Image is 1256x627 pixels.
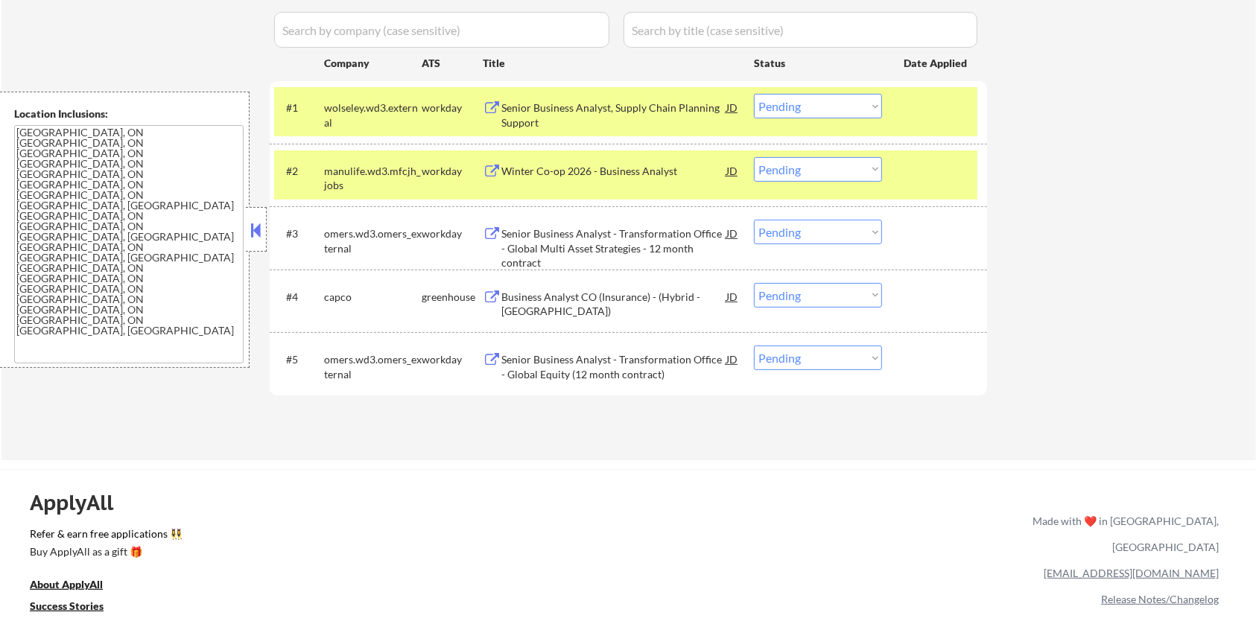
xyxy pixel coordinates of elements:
u: Success Stories [30,599,104,612]
input: Search by title (case sensitive) [624,12,977,48]
div: wolseley.wd3.external [324,101,422,130]
div: Date Applied [904,56,969,71]
u: About ApplyAll [30,578,103,591]
a: Release Notes/Changelog [1101,593,1219,605]
a: Success Stories [30,599,124,617]
div: manulife.wd3.mfcjh_jobs [324,164,422,193]
a: About ApplyAll [30,577,124,596]
a: [EMAIL_ADDRESS][DOMAIN_NAME] [1044,567,1219,579]
div: Company [324,56,422,71]
div: Title [483,56,740,71]
div: ApplyAll [30,490,130,515]
div: Senior Business Analyst - Transformation Office - Global Equity (12 month contract) [501,352,726,381]
a: Buy ApplyAll as a gift 🎁 [30,544,179,563]
div: Made with ❤️ in [GEOGRAPHIC_DATA], [GEOGRAPHIC_DATA] [1027,508,1219,560]
div: Senior Business Analyst - Transformation Office - Global Multi Asset Strategies - 12 month contract [501,226,726,270]
input: Search by company (case sensitive) [274,12,609,48]
div: workday [422,352,483,367]
div: #1 [286,101,312,115]
div: #2 [286,164,312,179]
div: JD [725,346,740,372]
div: omers.wd3.omers_external [324,352,422,381]
div: Senior Business Analyst, Supply Chain Planning Support [501,101,726,130]
a: Refer & earn free applications 👯‍♀️ [30,529,721,544]
div: JD [725,94,740,121]
div: #4 [286,290,312,305]
div: workday [422,164,483,179]
div: Buy ApplyAll as a gift 🎁 [30,547,179,557]
div: Winter Co-op 2026 - Business Analyst [501,164,726,179]
div: ATS [422,56,483,71]
div: omers.wd3.omers_external [324,226,422,255]
div: capco [324,290,422,305]
div: #5 [286,352,312,367]
div: Business Analyst CO (Insurance) - (Hybrid - [GEOGRAPHIC_DATA]) [501,290,726,319]
div: JD [725,157,740,184]
div: JD [725,220,740,246]
div: JD [725,283,740,310]
div: workday [422,226,483,241]
div: workday [422,101,483,115]
div: #3 [286,226,312,241]
div: Status [754,49,882,76]
div: Location Inclusions: [14,106,244,121]
div: greenhouse [422,290,483,305]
